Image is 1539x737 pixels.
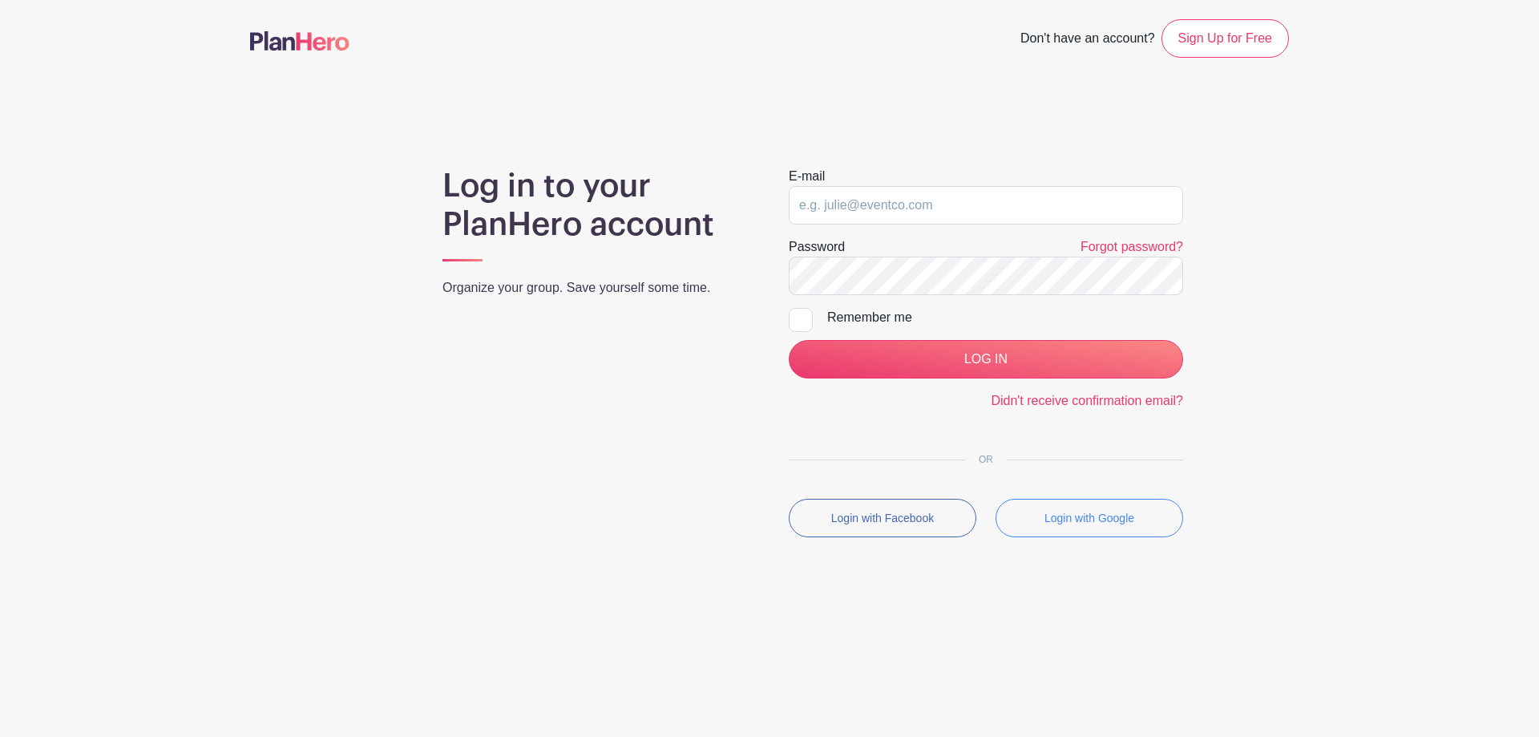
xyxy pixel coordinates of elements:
[1044,512,1134,524] small: Login with Google
[827,308,1183,327] div: Remember me
[789,167,825,186] label: E-mail
[991,394,1183,407] a: Didn't receive confirmation email?
[442,167,750,244] h1: Log in to your PlanHero account
[831,512,934,524] small: Login with Facebook
[789,499,976,537] button: Login with Facebook
[1020,22,1155,58] span: Don't have an account?
[1161,19,1289,58] a: Sign Up for Free
[966,454,1006,465] span: OR
[442,278,750,298] p: Organize your group. Save yourself some time.
[250,31,349,51] img: logo-507f7623f17ff9eddc593b1ce0a138ce2505c220e1c5a4e2b4648c50719b7d32.svg
[996,499,1183,537] button: Login with Google
[789,340,1183,379] input: LOG IN
[789,186,1183,225] input: e.g. julie@eventco.com
[1081,240,1183,253] a: Forgot password?
[789,237,845,257] label: Password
